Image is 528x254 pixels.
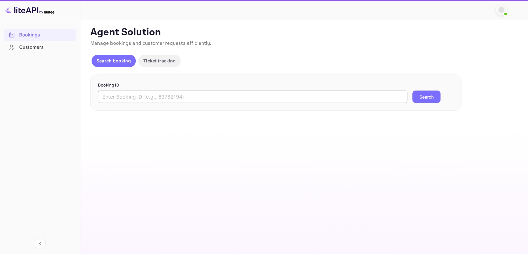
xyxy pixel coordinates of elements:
[90,40,212,47] span: Manage bookings and customer requests efficiently.
[35,238,46,249] button: Collapse navigation
[412,91,440,103] button: Search
[4,29,76,40] a: Bookings
[90,26,517,39] p: Agent Solution
[4,41,76,53] a: Customers
[97,57,131,64] p: Search booking
[98,82,454,88] p: Booking ID
[5,5,54,15] img: LiteAPI logo
[143,57,176,64] p: Ticket tracking
[19,32,73,39] div: Bookings
[19,44,73,51] div: Customers
[98,91,407,103] input: Enter Booking ID (e.g., 63782194)
[4,41,76,53] div: Customers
